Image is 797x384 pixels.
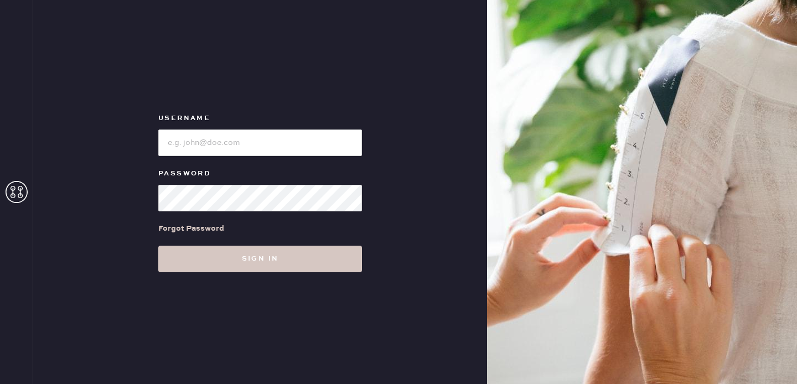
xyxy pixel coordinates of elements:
[158,222,224,235] div: Forgot Password
[158,246,362,272] button: Sign in
[158,112,362,125] label: Username
[158,129,362,156] input: e.g. john@doe.com
[158,211,224,246] a: Forgot Password
[158,167,362,180] label: Password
